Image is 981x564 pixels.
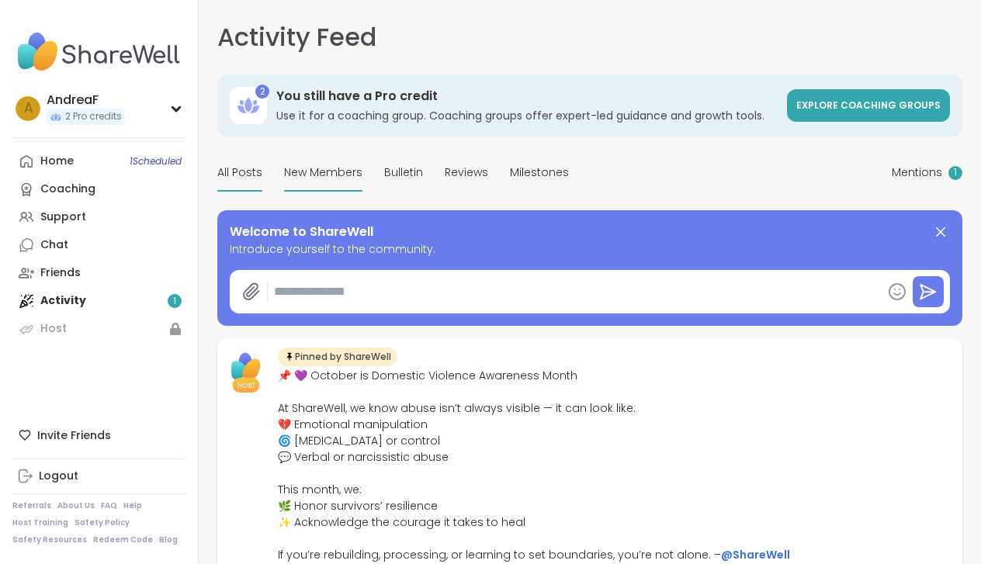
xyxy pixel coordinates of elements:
[12,517,68,528] a: Host Training
[276,108,778,123] h3: Use it for a coaching group. Coaching groups offer expert-led guidance and growth tools.
[510,164,569,181] span: Milestones
[12,315,185,343] a: Host
[217,19,376,56] h1: Activity Feed
[75,517,130,528] a: Safety Policy
[39,469,78,484] div: Logout
[93,535,153,545] a: Redeem Code
[12,25,185,79] img: ShareWell Nav Logo
[40,321,67,337] div: Host
[159,535,178,545] a: Blog
[796,99,941,112] span: Explore Coaching Groups
[721,547,790,562] a: @ShareWell
[40,182,95,197] div: Coaching
[954,166,957,179] span: 1
[65,110,122,123] span: 2 Pro credits
[40,237,68,253] div: Chat
[278,368,790,563] div: 📌 💜 October is Domestic Violence Awareness Month At ShareWell, we know abuse isn’t always visible...
[892,164,942,181] span: Mentions
[123,500,142,511] a: Help
[284,164,362,181] span: New Members
[12,203,185,231] a: Support
[47,92,125,109] div: AndreaF
[384,164,423,181] span: Bulletin
[12,535,87,545] a: Safety Resources
[217,164,262,181] span: All Posts
[12,147,185,175] a: Home1Scheduled
[445,164,488,181] span: Reviews
[787,89,950,122] a: Explore Coaching Groups
[40,265,81,281] div: Friends
[237,379,255,391] span: Host
[101,500,117,511] a: FAQ
[278,348,397,366] div: Pinned by ShareWell
[12,175,185,203] a: Coaching
[227,348,265,386] img: ShareWell
[24,99,33,119] span: A
[130,155,182,168] span: 1 Scheduled
[12,231,185,259] a: Chat
[12,500,51,511] a: Referrals
[57,500,95,511] a: About Us
[12,259,185,287] a: Friends
[40,209,86,225] div: Support
[255,85,269,99] div: 2
[40,154,74,169] div: Home
[276,88,778,105] h3: You still have a Pro credit
[12,462,185,490] a: Logout
[230,223,373,241] span: Welcome to ShareWell
[230,241,950,258] span: Introduce yourself to the community.
[12,421,185,449] div: Invite Friends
